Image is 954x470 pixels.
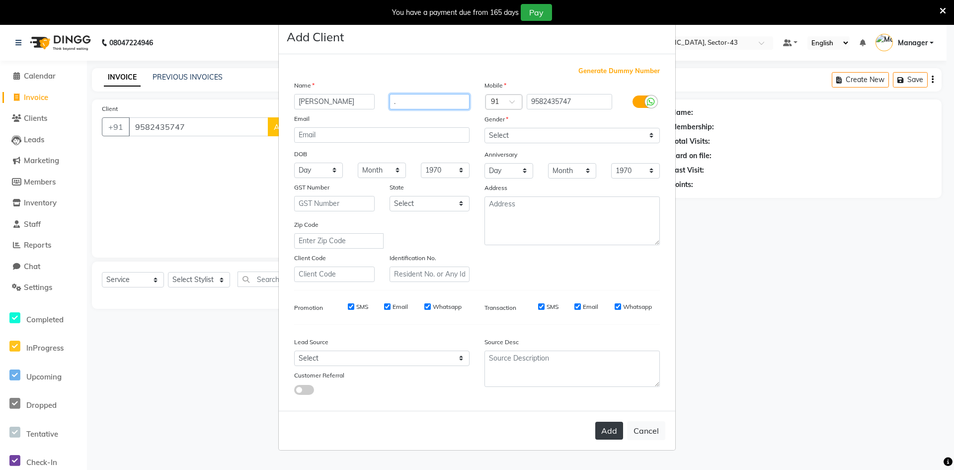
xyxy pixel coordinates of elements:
[294,150,307,159] label: DOB
[294,371,344,380] label: Customer Referral
[484,184,507,192] label: Address
[393,302,408,311] label: Email
[294,114,310,123] label: Email
[583,302,598,311] label: Email
[294,81,315,90] label: Name
[390,267,470,282] input: Resident No. or Any Id
[484,115,508,124] label: Gender
[294,183,329,192] label: GST Number
[578,66,660,76] span: Generate Dummy Number
[294,127,470,143] input: Email
[287,28,344,46] h4: Add Client
[484,303,516,312] label: Transaction
[627,421,665,440] button: Cancel
[527,94,613,109] input: Mobile
[392,7,519,18] div: You have a payment due from 165 days
[294,303,323,312] label: Promotion
[521,4,552,21] button: Pay
[294,220,318,229] label: Zip Code
[390,183,404,192] label: State
[433,302,462,311] label: Whatsapp
[356,302,368,311] label: SMS
[390,94,470,109] input: Last Name
[484,338,519,347] label: Source Desc
[294,254,326,263] label: Client Code
[294,338,328,347] label: Lead Source
[294,267,375,282] input: Client Code
[294,94,375,109] input: First Name
[623,302,652,311] label: Whatsapp
[547,302,558,311] label: SMS
[595,422,623,440] button: Add
[294,233,384,249] input: Enter Zip Code
[390,254,436,263] label: Identification No.
[484,150,517,159] label: Anniversary
[484,81,506,90] label: Mobile
[294,196,375,211] input: GST Number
